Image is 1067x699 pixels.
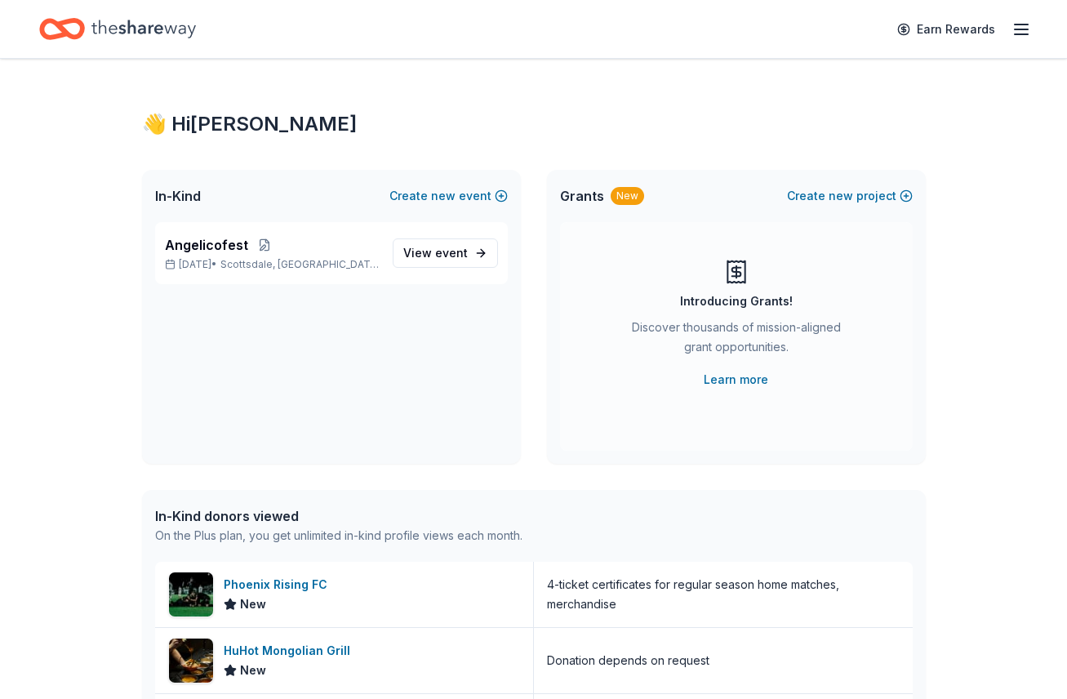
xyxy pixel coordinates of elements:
div: Phoenix Rising FC [224,575,334,594]
span: In-Kind [155,186,201,206]
span: Angelicofest [165,235,248,255]
span: new [829,186,853,206]
a: Earn Rewards [887,15,1005,44]
span: New [240,661,266,680]
div: On the Plus plan, you get unlimited in-kind profile views each month. [155,526,522,545]
div: Donation depends on request [547,651,709,670]
div: Introducing Grants! [680,292,793,311]
div: 4-ticket certificates for regular season home matches, merchandise [547,575,900,614]
a: Learn more [704,370,768,390]
span: Scottsdale, [GEOGRAPHIC_DATA] [220,258,379,271]
div: Discover thousands of mission-aligned grant opportunities. [625,318,847,363]
div: 👋 Hi [PERSON_NAME] [142,111,926,137]
button: Createnewproject [787,186,913,206]
button: Createnewevent [389,186,508,206]
div: HuHot Mongolian Grill [224,641,357,661]
span: View [403,243,468,263]
img: Image for HuHot Mongolian Grill [169,639,213,683]
img: Image for Phoenix Rising FC [169,572,213,617]
a: View event [393,238,498,268]
a: Home [39,10,196,48]
span: event [435,246,468,260]
span: new [431,186,456,206]
span: New [240,594,266,614]
span: Grants [560,186,604,206]
p: [DATE] • [165,258,380,271]
div: In-Kind donors viewed [155,506,522,526]
div: New [611,187,644,205]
